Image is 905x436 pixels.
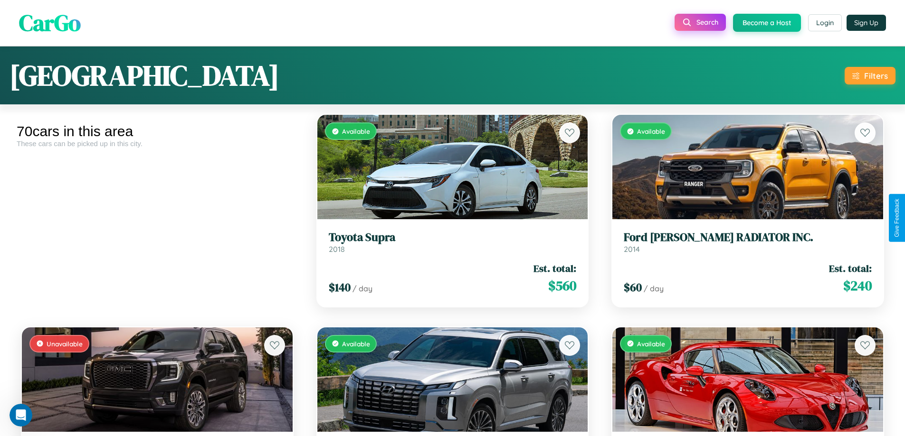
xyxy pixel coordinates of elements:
[17,139,298,148] div: These cars can be picked up in this city.
[894,199,900,237] div: Give Feedback
[329,279,351,295] span: $ 140
[19,7,81,38] span: CarGo
[342,340,370,348] span: Available
[624,231,872,244] h3: Ford [PERSON_NAME] RADIATOR INC.
[843,276,872,295] span: $ 240
[329,231,577,254] a: Toyota Supra2018
[342,127,370,135] span: Available
[637,340,665,348] span: Available
[675,14,726,31] button: Search
[644,284,664,293] span: / day
[10,56,279,95] h1: [GEOGRAPHIC_DATA]
[696,18,718,27] span: Search
[847,15,886,31] button: Sign Up
[329,244,345,254] span: 2018
[17,123,298,139] div: 70 cars in this area
[637,127,665,135] span: Available
[533,261,576,275] span: Est. total:
[329,231,577,244] h3: Toyota Supra
[10,404,32,427] iframe: Intercom live chat
[624,279,642,295] span: $ 60
[808,14,842,31] button: Login
[624,244,640,254] span: 2014
[352,284,372,293] span: / day
[47,340,83,348] span: Unavailable
[845,67,895,84] button: Filters
[733,14,801,32] button: Become a Host
[548,276,576,295] span: $ 560
[624,231,872,254] a: Ford [PERSON_NAME] RADIATOR INC.2014
[864,71,888,81] div: Filters
[829,261,872,275] span: Est. total:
